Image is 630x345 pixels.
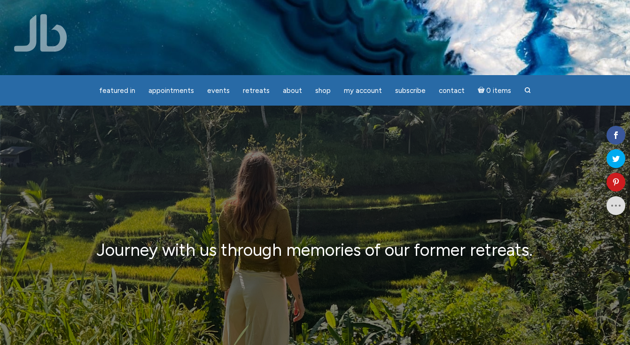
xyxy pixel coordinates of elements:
[202,82,235,100] a: Events
[395,86,426,95] span: Subscribe
[439,86,465,95] span: Contact
[344,86,382,95] span: My Account
[207,86,230,95] span: Events
[143,82,200,100] a: Appointments
[243,86,270,95] span: Retreats
[472,81,517,100] a: Cart0 items
[478,86,487,95] i: Cart
[310,82,336,100] a: Shop
[277,82,308,100] a: About
[31,238,599,262] p: Journey with us through memories of our former retreats.
[315,86,331,95] span: Shop
[338,82,388,100] a: My Account
[610,119,625,124] span: Shares
[283,86,302,95] span: About
[389,82,431,100] a: Subscribe
[14,14,67,52] img: Jamie Butler. The Everyday Medium
[99,86,135,95] span: featured in
[486,87,511,94] span: 0 items
[148,86,194,95] span: Appointments
[237,82,275,100] a: Retreats
[93,82,141,100] a: featured in
[433,82,470,100] a: Contact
